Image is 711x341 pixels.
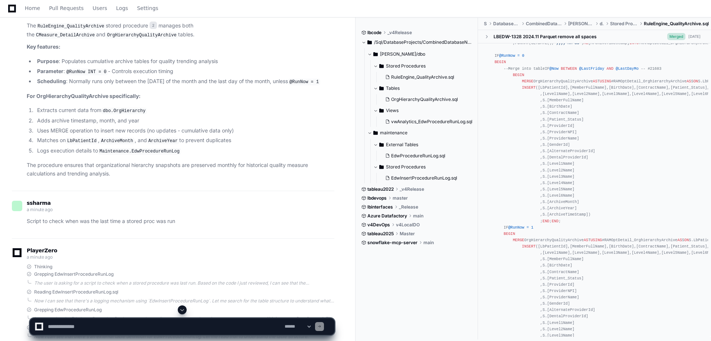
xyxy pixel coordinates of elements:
span: USING [590,238,602,242]
span: MERGE [513,238,524,242]
button: Stored Procedures [373,161,477,173]
span: MERGE [522,79,534,83]
span: v4DevOps [367,222,390,228]
button: Views [373,105,477,117]
div: The user is asking for a script to check when a stored procedure was last run. Based on the code ... [34,280,334,286]
span: EdwInsertProcedureRunLog.sql [391,175,457,181]
span: OrgHierarchyQualityArchive.sql [391,96,458,102]
span: _v4Release [387,30,412,36]
span: AND [607,66,613,71]
span: [PERSON_NAME] [568,21,594,27]
span: Stored Procedures [610,21,638,27]
span: Stored Procedures [386,63,426,69]
span: External Tables [386,142,418,148]
span: vwAnalytics_EdwProcedureRunLog.sql [391,119,472,125]
div: [DATE] [688,34,701,39]
span: Master [400,231,415,237]
span: Reading EdwInsertProcedureRunLog.sql [34,289,118,295]
svg: Directory [379,140,384,149]
button: EdwProcedureRunLog.sql [382,151,472,161]
span: Thinking [34,264,52,270]
code: dbo.OrgHierarchy [101,108,147,114]
span: snowflake-mcp-server [367,240,417,246]
code: Maintenance.EdwProcedureRunLog [98,148,181,155]
span: 2 [150,22,157,29]
span: -- #21683 [641,66,661,71]
li: : Normally runs only between the [DATE] of the month and the last day of the month, unless [35,77,334,86]
span: Logs [116,6,128,10]
span: BEGIN [495,60,506,64]
span: /Sql/DatabaseProjects/CombinedDatabaseNew [374,39,472,45]
span: Sql [484,21,487,27]
span: DatabaseProjects [493,21,520,27]
li: Matches on , , and to prevent duplicates [35,136,334,145]
button: /Sql/DatabaseProjects/CombinedDatabaseNew [361,36,472,48]
code: @RunNow INT = 0 [65,69,108,75]
span: [PERSON_NAME]/dbo [380,51,425,57]
span: Users [93,6,107,10]
button: External Tables [373,139,477,151]
svg: Directory [379,106,384,115]
span: lbcode [367,30,381,36]
span: tableau2022 [367,186,394,192]
li: : Populates cumulative archive tables for quality trending analysis [35,57,334,66]
span: ssharma [27,200,51,206]
span: 1 [531,225,533,230]
span: master [393,195,408,201]
span: RuleEngine_QualityArchive.sql [644,21,709,27]
span: Stored Procedures [386,164,426,170]
p: The stored procedure manages both the and tables. [27,22,334,39]
span: BEGIN [504,232,515,236]
code: CMeasure_DetailArchive [35,32,96,39]
span: 0 [522,53,524,58]
span: = [517,53,520,58]
button: maintenance [367,127,477,139]
li: Adds archive timestamp, month, and year [35,117,334,125]
button: EdwInsertProcedureRunLog.sql [382,173,472,183]
span: _v4Release [400,186,424,192]
span: END [552,219,558,223]
span: maintenance [380,130,407,136]
span: EdwProcedureRunLog.sql [391,153,445,159]
span: BETWEEN [561,66,577,71]
svg: Directory [367,38,372,47]
span: dbo [600,21,604,27]
span: main [413,213,423,219]
span: Home [25,6,40,10]
div: LBEDW-1328 2024.11 Parquet remove all spaces [494,34,597,40]
span: AS [687,79,691,83]
span: @RunNow [508,225,524,230]
span: AS [678,238,682,242]
strong: Key features: [27,43,60,50]
div: Now I can see that there's a logging mechanism using `EdwInsertProcedureRunLog`. Let me search fo... [34,298,334,304]
span: @LastDayMo [616,66,639,71]
strong: Scheduling [37,78,66,84]
span: END [543,219,549,223]
span: v4LocalDO [396,222,420,228]
span: Views [386,108,399,114]
p: The procedure ensures that organizational hierarchy snapshots are preserved monthly for historica... [27,161,334,178]
svg: Directory [379,163,384,171]
span: Azure Datafactory [367,213,407,219]
code: OrgHierarchyQualityArchive [105,32,178,39]
button: OrgHierarchyQualityArchive.sql [382,94,472,105]
svg: Directory [379,62,384,71]
span: a minute ago [27,254,52,260]
code: ArchiveYear [147,138,179,144]
span: Settings [137,6,158,10]
svg: Directory [379,84,384,93]
code: RuleEngine_QualityArchive [36,23,106,30]
span: ON [694,79,698,83]
button: Stored Procedures [373,60,477,72]
span: @Now [550,66,559,71]
span: Merged [667,33,685,40]
span: RuleEngine_QualityArchive.sql [391,74,454,80]
span: Tables [386,85,400,91]
span: lbdevops [367,195,387,201]
span: INSERT [522,85,536,90]
code: @RunNow = 1 [288,79,320,85]
strong: Parameter [37,68,63,74]
span: ON [684,238,689,242]
span: tableau2025 [367,231,394,237]
span: a minute ago [27,207,52,212]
